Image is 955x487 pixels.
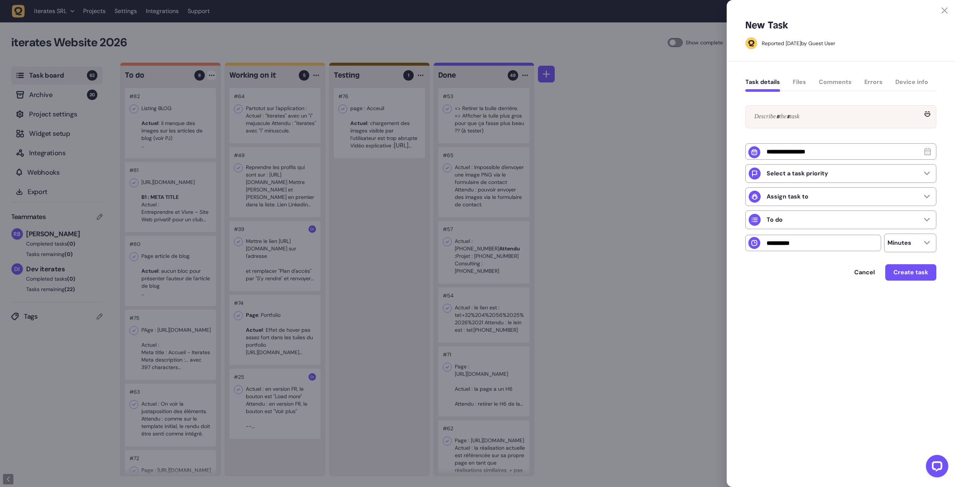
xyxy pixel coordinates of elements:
p: Assign task to [767,193,808,200]
span: Create task [893,269,928,275]
button: Create task [885,264,936,281]
button: Task details [745,78,780,92]
div: Reported [DATE] [762,40,801,47]
p: Minutes [887,239,911,247]
p: Select a task priority [767,170,828,177]
p: To do [767,216,783,224]
iframe: LiveChat chat widget [920,452,951,483]
button: Cancel [847,265,882,280]
div: by Guest User [762,40,835,47]
span: Cancel [854,269,875,275]
img: Guest User [746,38,757,49]
h5: New Task [745,19,788,31]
